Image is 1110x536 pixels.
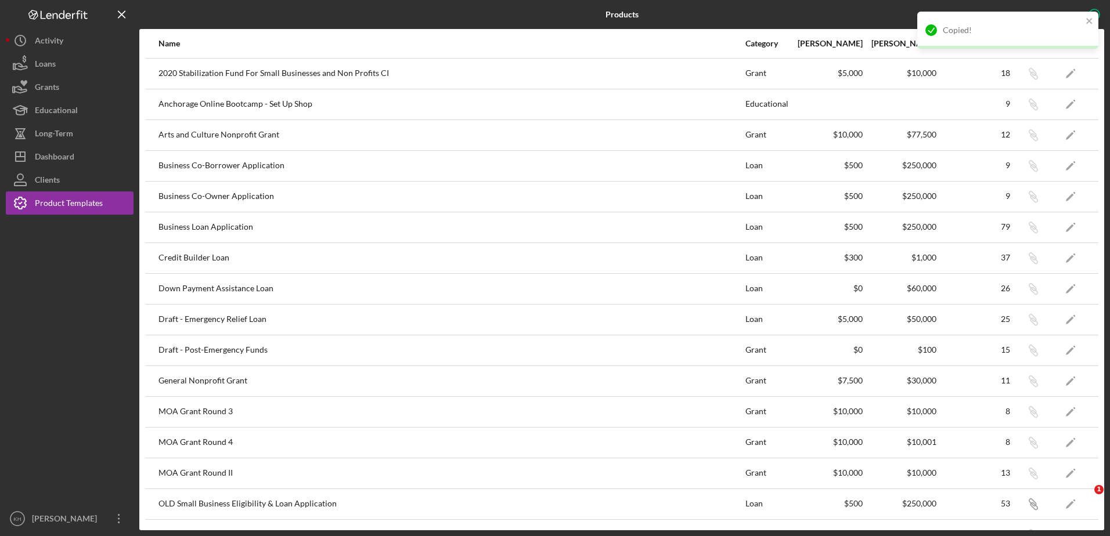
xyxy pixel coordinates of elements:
div: 8 [938,407,1010,416]
button: KH[PERSON_NAME] [6,507,134,530]
b: Products [606,10,639,19]
div: Grant [745,336,789,365]
div: Loan [745,490,789,519]
div: $10,000 [790,130,863,139]
div: $10,000 [864,468,936,477]
div: Credit Builder Loan [158,244,744,273]
div: Grants [35,75,59,102]
div: Grant [745,459,789,488]
button: Grants [6,75,134,99]
div: 15 [938,345,1010,354]
div: Activity [35,29,63,55]
div: 79 [938,222,1010,231]
div: Loans [35,52,56,78]
div: $500 [790,191,863,201]
div: Draft - Emergency Relief Loan [158,305,744,334]
div: Loan [745,182,789,211]
div: New Template [1028,6,1080,23]
div: Grant [745,367,789,396]
div: 53 [938,499,1010,508]
div: Loan [745,244,789,273]
button: Loans [6,52,134,75]
div: Down Payment Assistance Loan [158,274,744,303]
button: Product Templates [6,191,134,215]
text: KH [13,516,21,522]
div: 9 [938,161,1010,170]
div: Dashboard [35,145,74,171]
div: Educational [35,99,78,125]
div: [PERSON_NAME] [864,39,936,48]
div: $250,000 [864,499,936,508]
div: Educational [745,90,789,119]
div: [PERSON_NAME] [790,39,863,48]
div: Product Templates [35,191,103,218]
div: Clients [35,168,60,194]
div: MOA Grant Round 4 [158,428,744,457]
div: $0 [790,284,863,293]
div: 8 [938,437,1010,447]
button: Dashboard [6,145,134,168]
div: $250,000 [864,161,936,170]
button: Activity [6,29,134,52]
div: 26 [938,284,1010,293]
div: MOA Grant Round II [158,459,744,488]
div: Draft - Post-Emergency Funds [158,336,744,365]
button: Educational [6,99,134,122]
div: Loan [745,305,789,334]
div: Arts and Culture Nonprofit Grant [158,121,744,150]
button: close [1086,16,1094,27]
div: Business Co-Borrower Application [158,151,744,180]
div: $7,500 [790,376,863,385]
div: $10,000 [790,437,863,447]
button: Clients [6,168,134,191]
div: 25 [938,314,1010,324]
div: $300 [790,253,863,262]
div: $10,000 [790,468,863,477]
div: $50,000 [864,314,936,324]
div: $60,000 [864,284,936,293]
div: Grant [745,121,789,150]
div: Grant [745,397,789,426]
button: New Template [1021,6,1104,23]
div: $5,000 [790,68,863,78]
div: $5,000 [790,314,863,324]
div: $10,001 [864,437,936,447]
div: $77,500 [864,130,936,139]
div: OLD Small Business Eligibility & Loan Application [158,490,744,519]
iframe: Intercom live chat [1071,485,1098,513]
div: [PERSON_NAME] [29,507,104,533]
div: 11 [938,376,1010,385]
div: 9 [938,99,1010,108]
div: $500 [790,499,863,508]
div: 18 [938,68,1010,78]
div: Loan [745,274,789,303]
div: Copied! [943,26,1082,35]
div: Anchorage Online Bootcamp - Set Up Shop [158,90,744,119]
div: $250,000 [864,191,936,201]
button: Long-Term [6,122,134,145]
div: 37 [938,253,1010,262]
div: Grant [745,59,789,88]
div: Loan [745,151,789,180]
div: Business Co-Owner Application [158,182,744,211]
div: $500 [790,161,863,170]
div: Category [745,39,789,48]
div: 13 [938,468,1010,477]
div: 12 [938,130,1010,139]
div: $1,000 [864,253,936,262]
div: Grant [745,428,789,457]
div: $10,000 [864,68,936,78]
span: 1 [1094,485,1104,494]
div: MOA Grant Round 3 [158,397,744,426]
div: $10,000 [864,407,936,416]
div: 2020 Stabilization Fund For Small Businesses and Non Profits CI [158,59,744,88]
div: $250,000 [864,222,936,231]
div: $30,000 [864,376,936,385]
div: Long-Term [35,122,73,148]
